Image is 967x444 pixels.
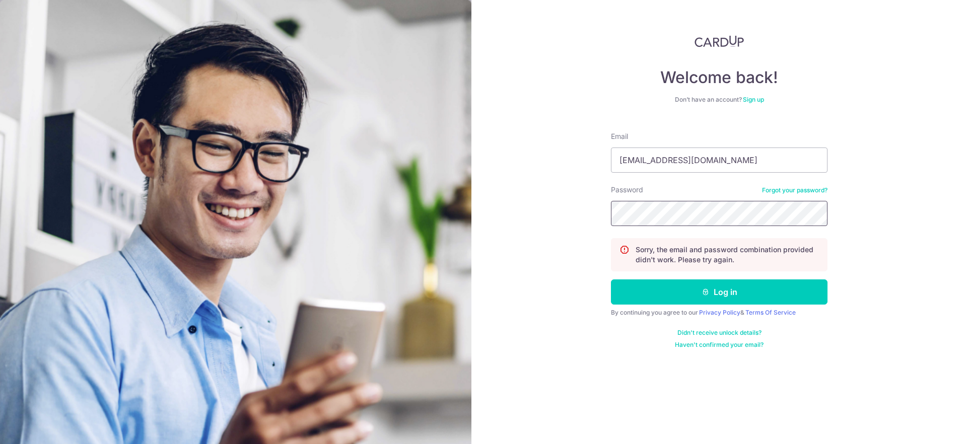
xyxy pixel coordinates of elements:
[636,245,819,265] p: Sorry, the email and password combination provided didn't work. Please try again.
[745,309,796,316] a: Terms Of Service
[677,329,762,337] a: Didn't receive unlock details?
[743,96,764,103] a: Sign up
[611,279,827,305] button: Log in
[675,341,764,349] a: Haven't confirmed your email?
[699,309,740,316] a: Privacy Policy
[611,185,643,195] label: Password
[611,131,628,141] label: Email
[611,67,827,88] h4: Welcome back!
[695,35,744,47] img: CardUp Logo
[611,147,827,173] input: Enter your Email
[611,96,827,104] div: Don’t have an account?
[762,186,827,194] a: Forgot your password?
[611,309,827,317] div: By continuing you agree to our &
